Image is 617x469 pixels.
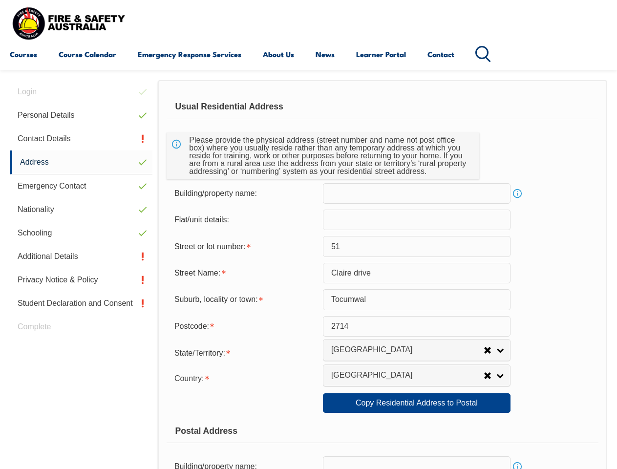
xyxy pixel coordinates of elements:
[427,43,454,66] a: Contact
[10,245,152,268] a: Additional Details
[167,95,598,119] div: Usual Residential Address
[167,184,323,203] div: Building/property name:
[167,368,323,387] div: Country is required.
[174,349,225,357] span: State/Territory:
[167,264,323,282] div: Street Name is required.
[10,292,152,315] a: Student Declaration and Consent
[167,419,598,443] div: Postal Address
[138,43,241,66] a: Emergency Response Services
[10,150,152,174] a: Address
[316,43,335,66] a: News
[167,237,323,256] div: Street or lot number is required.
[10,104,152,127] a: Personal Details
[59,43,116,66] a: Course Calendar
[167,317,323,336] div: Postcode is required.
[167,290,323,309] div: Suburb, locality or town is required.
[10,221,152,245] a: Schooling
[511,187,524,200] a: Info
[323,393,511,413] a: Copy Residential Address to Postal
[331,370,484,381] span: [GEOGRAPHIC_DATA]
[263,43,294,66] a: About Us
[356,43,406,66] a: Learner Portal
[10,198,152,221] a: Nationality
[10,174,152,198] a: Emergency Contact
[10,127,152,150] a: Contact Details
[167,342,323,362] div: State/Territory is required.
[174,374,204,383] span: Country:
[331,345,484,355] span: [GEOGRAPHIC_DATA]
[10,268,152,292] a: Privacy Notice & Policy
[167,211,323,229] div: Flat/unit details:
[10,43,37,66] a: Courses
[185,132,471,179] div: Please provide the physical address (street number and name not post office box) where you usuall...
